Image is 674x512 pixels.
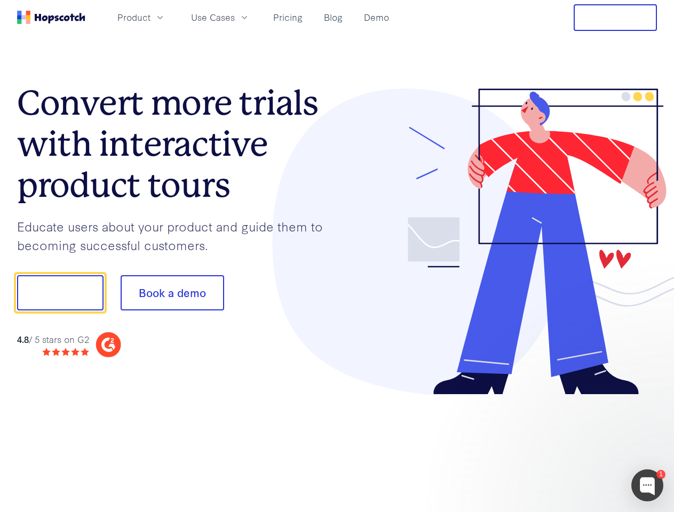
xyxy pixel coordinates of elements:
a: Blog [320,9,347,26]
a: Demo [360,9,393,26]
button: Book a demo [121,275,224,310]
button: Product [111,9,172,26]
div: / 5 stars on G2 [17,333,89,346]
span: Use Cases [191,11,235,24]
button: Free Trial [574,4,657,31]
h1: Convert more trials with interactive product tours [17,83,337,205]
a: Home [17,11,85,24]
p: Educate users about your product and guide them to becoming successful customers. [17,217,337,254]
button: Use Cases [185,9,256,26]
button: Show me! [17,275,104,310]
span: Product [117,11,150,24]
div: 1 [656,470,665,479]
a: Pricing [269,9,307,26]
strong: 4.8 [17,333,29,345]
